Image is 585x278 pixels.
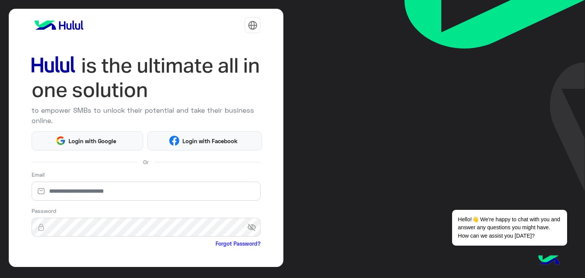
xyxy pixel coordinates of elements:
[247,220,261,234] span: visibility_off
[32,224,51,231] img: lock
[32,187,51,195] img: email
[535,248,562,274] img: hulul-logo.png
[248,21,257,30] img: tab
[179,137,240,145] span: Login with Facebook
[56,136,66,146] img: Google
[32,171,45,179] label: Email
[143,158,149,166] span: Or
[216,240,261,248] a: Forgot Password?
[32,131,143,150] button: Login with Google
[32,18,86,33] img: logo
[32,207,56,215] label: Password
[66,137,119,145] span: Login with Google
[169,136,179,146] img: Facebook
[147,131,262,150] button: Login with Facebook
[452,210,567,246] span: Hello!👋 We're happy to chat with you and answer any questions you might have. How can we assist y...
[32,105,261,126] p: to empower SMBs to unlock their potential and take their business online.
[32,53,261,102] img: hululLoginTitle_EN.svg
